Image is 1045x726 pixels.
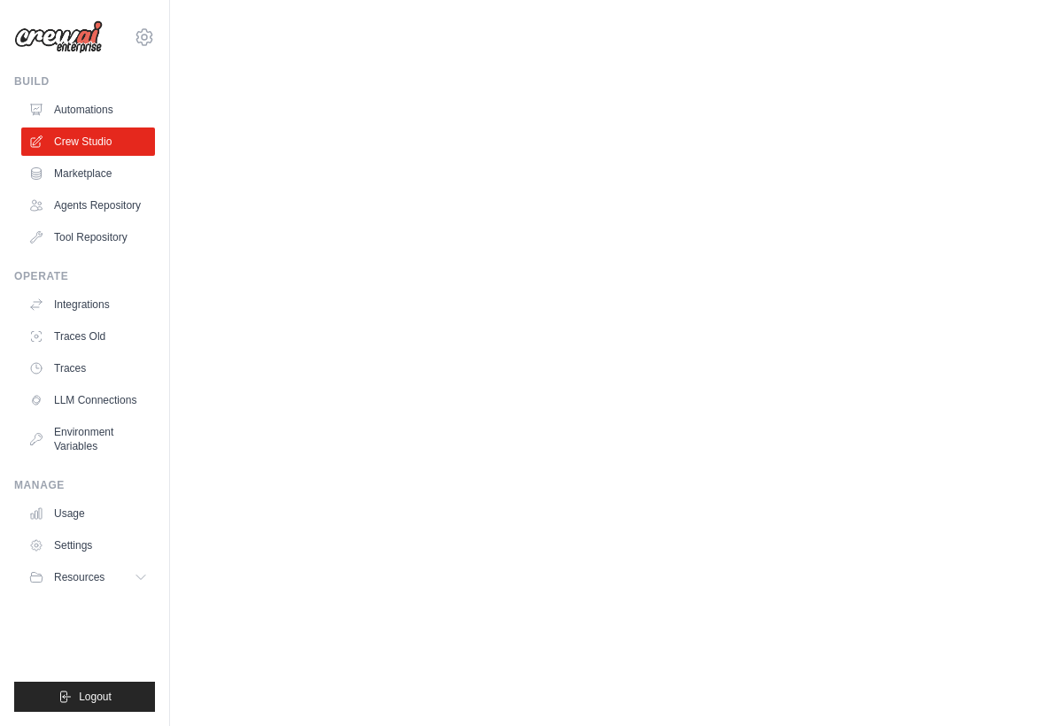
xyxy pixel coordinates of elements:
[21,223,155,251] a: Tool Repository
[14,478,155,492] div: Manage
[21,563,155,591] button: Resources
[21,418,155,460] a: Environment Variables
[21,191,155,220] a: Agents Repository
[21,354,155,382] a: Traces
[21,386,155,414] a: LLM Connections
[21,531,155,560] a: Settings
[54,570,104,584] span: Resources
[21,322,155,351] a: Traces Old
[21,96,155,124] a: Automations
[14,20,103,54] img: Logo
[21,159,155,188] a: Marketplace
[79,690,112,704] span: Logout
[956,641,1045,726] iframe: Chat Widget
[21,127,155,156] a: Crew Studio
[14,74,155,89] div: Build
[14,682,155,712] button: Logout
[21,290,155,319] a: Integrations
[21,499,155,528] a: Usage
[14,269,155,283] div: Operate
